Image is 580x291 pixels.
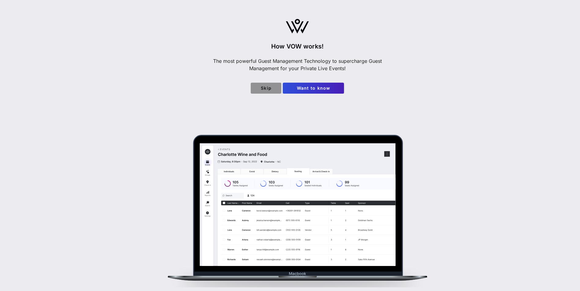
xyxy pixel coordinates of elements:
span: Skip [256,85,276,91]
p: How VOW works! [206,40,389,52]
a: Skip [251,83,281,94]
button: Want to know [283,83,344,94]
span: Want to know [288,85,339,91]
img: logo.svg [286,19,309,34]
p: The most powerful Guest Management Technology to supercharge Guest Management for your Private Li... [206,57,389,72]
